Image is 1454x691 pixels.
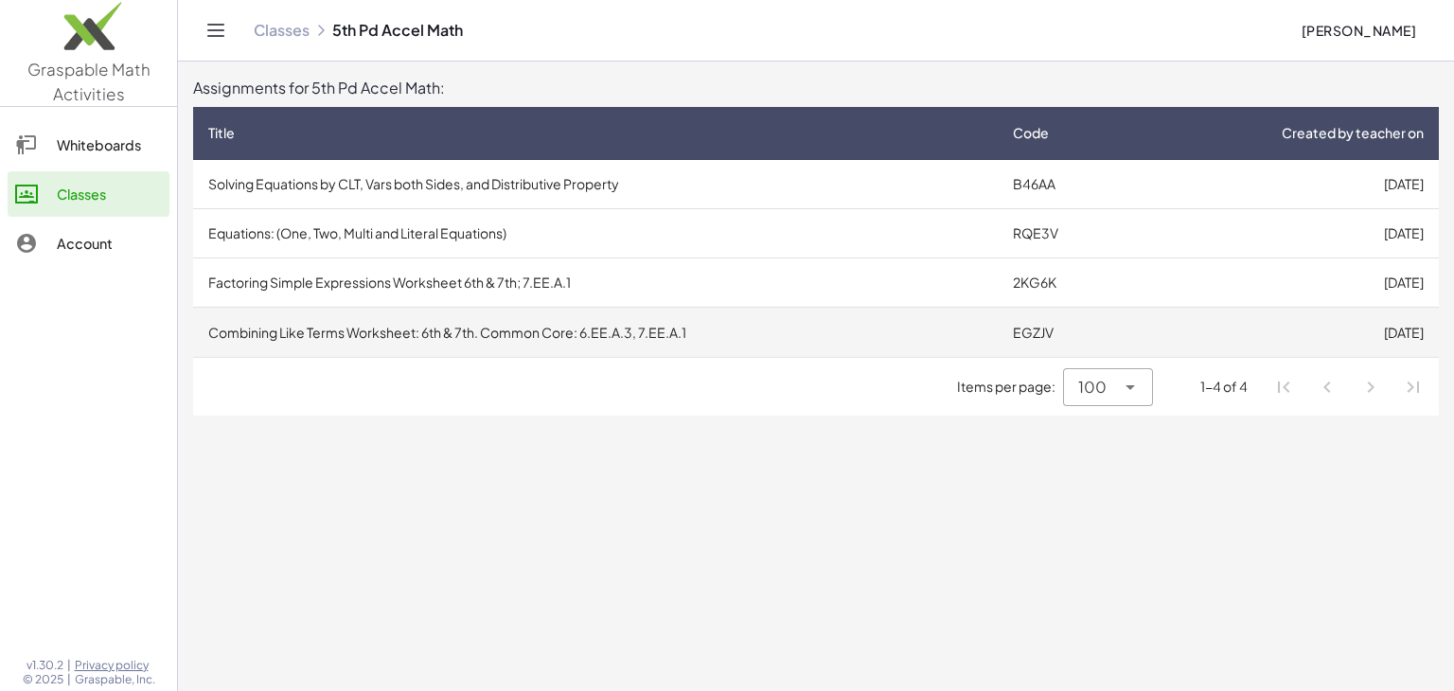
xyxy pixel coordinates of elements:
td: [DATE] [1135,209,1439,258]
nav: Pagination Navigation [1263,365,1435,409]
td: Combining Like Terms Worksheet: 6th & 7th. Common Core: 6.EE.A.3, 7.EE.A.1 [193,308,998,357]
div: Assignments for 5th Pd Accel Math: [193,77,1439,99]
a: Whiteboards [8,122,169,168]
span: Graspable, Inc. [75,672,155,687]
td: EGZJV [998,308,1134,357]
div: Classes [57,183,162,205]
a: Privacy policy [75,658,155,673]
span: [PERSON_NAME] [1301,22,1416,39]
a: Classes [254,21,310,40]
div: Whiteboards [57,133,162,156]
span: v1.30.2 [27,658,63,673]
span: Code [1013,123,1049,143]
span: Graspable Math Activities [27,59,151,104]
td: B46AA [998,160,1134,209]
div: 1-4 of 4 [1200,377,1248,397]
td: Factoring Simple Expressions Worksheet 6th & 7th; 7.EE.A.1 [193,258,998,308]
span: | [67,672,71,687]
td: [DATE] [1135,160,1439,209]
td: 2KG6K [998,258,1134,308]
a: Classes [8,171,169,217]
span: | [67,658,71,673]
a: Account [8,221,169,266]
td: Solving Equations by CLT, Vars both Sides, and Distributive Property [193,160,998,209]
span: Title [208,123,235,143]
td: Equations: (One, Two, Multi and Literal Equations) [193,209,998,258]
span: 100 [1078,376,1107,399]
span: © 2025 [23,672,63,687]
td: [DATE] [1135,308,1439,357]
td: [DATE] [1135,258,1439,308]
div: Account [57,232,162,255]
span: Items per page: [957,377,1063,397]
span: Created by teacher on [1282,123,1424,143]
button: Toggle navigation [201,15,231,45]
td: RQE3V [998,209,1134,258]
button: [PERSON_NAME] [1286,13,1431,47]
